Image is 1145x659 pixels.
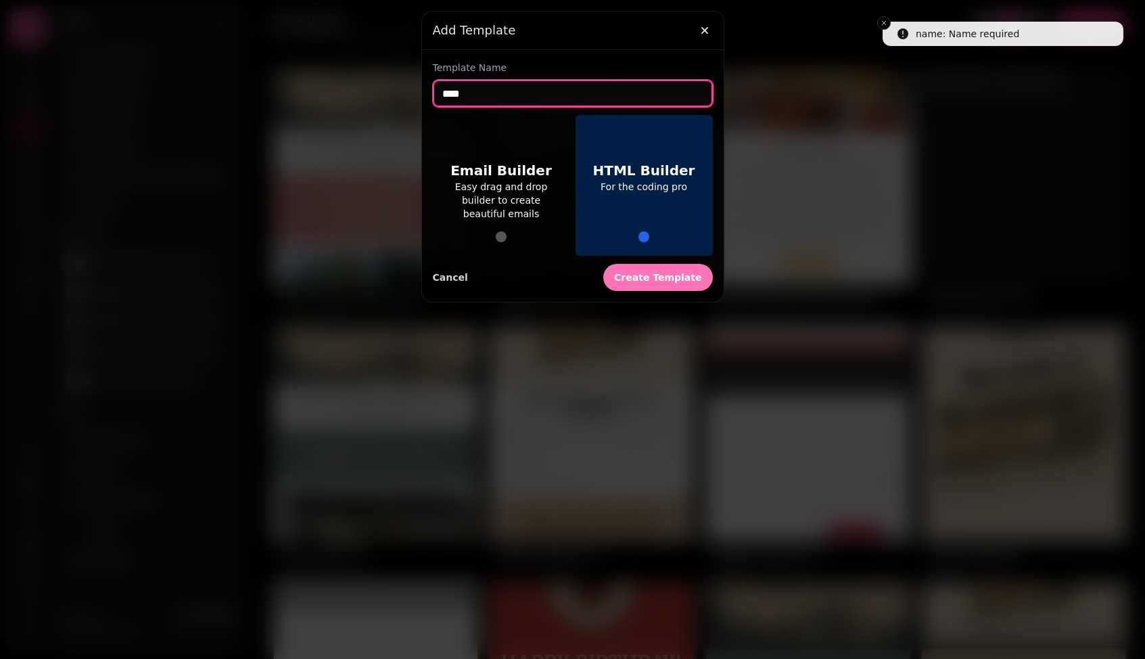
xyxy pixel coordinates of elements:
button: Create Template [603,264,712,291]
h3: Add Template [433,22,713,39]
span: For the coding pro [601,180,687,194]
span: Create Template [614,273,701,282]
span: Email Builder [450,161,552,180]
span: Easy drag and drop builder to create beautiful emails [449,180,554,221]
span: HTML Builder [593,161,695,180]
label: Template Name [433,61,713,74]
button: Cancel [433,264,468,291]
span: Cancel [433,273,468,282]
